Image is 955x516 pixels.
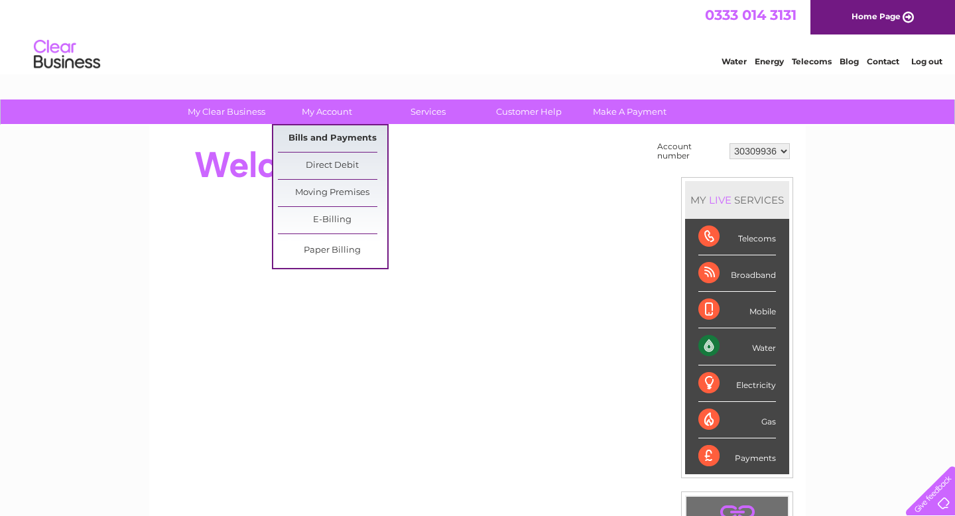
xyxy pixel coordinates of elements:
div: Payments [698,438,776,474]
a: Blog [840,56,859,66]
a: Customer Help [474,99,584,124]
div: Clear Business is a trading name of Verastar Limited (registered in [GEOGRAPHIC_DATA] No. 3667643... [165,7,792,64]
a: Log out [911,56,942,66]
div: LIVE [706,194,734,206]
a: My Account [273,99,382,124]
a: Water [722,56,747,66]
a: Make A Payment [575,99,684,124]
a: E-Billing [278,207,387,233]
div: Water [698,328,776,365]
img: logo.png [33,34,101,75]
a: Telecoms [792,56,832,66]
a: My Clear Business [172,99,281,124]
a: 0333 014 3131 [705,7,796,23]
a: Moving Premises [278,180,387,206]
div: Mobile [698,292,776,328]
a: Services [373,99,483,124]
a: Energy [755,56,784,66]
div: Broadband [698,255,776,292]
a: Paper Billing [278,237,387,264]
a: Direct Debit [278,153,387,179]
div: MY SERVICES [685,181,789,219]
a: Contact [867,56,899,66]
a: Bills and Payments [278,125,387,152]
div: Electricity [698,365,776,402]
div: Gas [698,402,776,438]
td: Account number [654,139,726,164]
div: Telecoms [698,219,776,255]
